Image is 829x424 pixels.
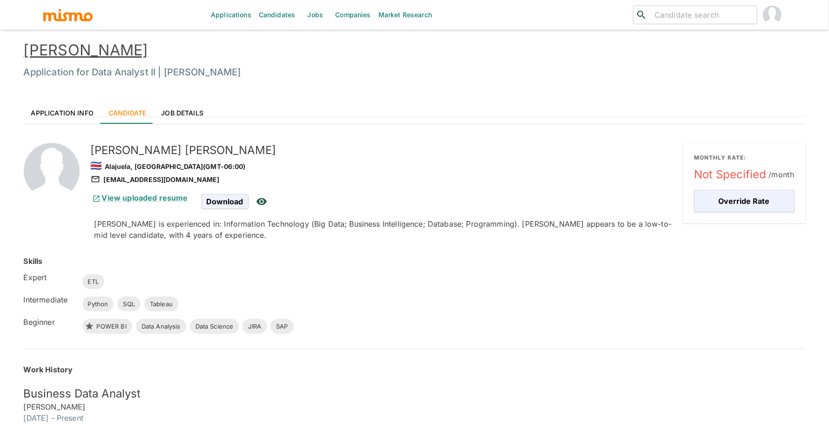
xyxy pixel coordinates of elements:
[190,322,239,331] span: Data Science
[694,154,795,162] p: MONTHLY RATE:
[82,300,114,309] span: Python
[117,300,140,309] span: SQL
[694,190,795,212] button: Override Rate
[202,194,249,209] span: Download
[651,8,753,21] input: Candidate search
[154,101,211,124] a: Job Details
[694,167,795,182] span: Not Specified
[763,6,782,24] img: Daniela Zito
[91,174,675,185] div: [EMAIL_ADDRESS][DOMAIN_NAME]
[42,8,94,22] img: logo
[24,401,806,412] h6: [PERSON_NAME]
[91,160,102,171] span: 🇨🇷
[82,277,104,287] span: ETL
[101,101,154,124] a: Candidate
[24,364,806,375] h6: Work History
[768,168,795,181] span: /month
[24,65,806,80] h6: Application for Data Analyst II | [PERSON_NAME]
[24,41,148,59] a: [PERSON_NAME]
[94,218,675,241] div: [PERSON_NAME] is experienced in: Information Technology (Big Data; Business Intelligence; Databas...
[243,322,267,331] span: JIRA
[24,272,75,283] h6: Expert
[270,322,293,331] span: SAP
[136,322,186,331] span: Data Analysis
[24,256,43,267] h6: Skills
[144,300,178,309] span: Tableau
[24,412,806,424] h6: [DATE] - Present
[91,322,132,331] span: POWER BI
[91,158,675,174] div: Alajuela, [GEOGRAPHIC_DATA] (GMT-06:00)
[24,316,75,328] h6: Beginner
[24,101,101,124] a: Application Info
[202,197,249,205] a: Download
[24,386,806,401] h5: Business Data Analyst
[24,294,75,305] h6: Intermediate
[91,193,188,202] a: View uploaded resume
[91,143,675,158] h5: [PERSON_NAME] [PERSON_NAME]
[24,143,80,199] img: 2Q==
